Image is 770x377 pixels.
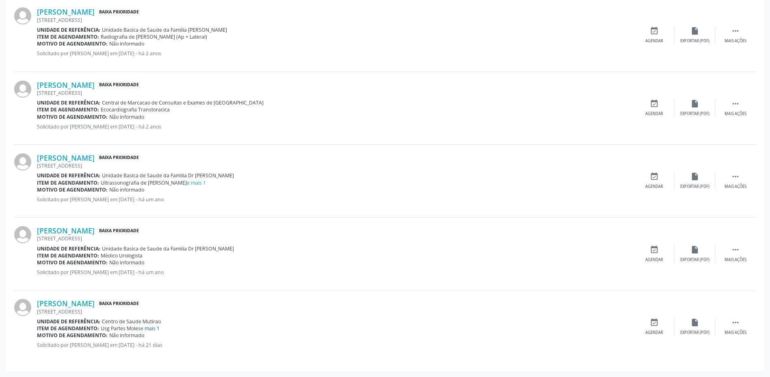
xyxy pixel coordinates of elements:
p: Solicitado por [PERSON_NAME] em [DATE] - há 21 dias [37,342,634,349]
span: Radiografia de [PERSON_NAME] (Ap + Lateral) [101,33,207,40]
p: Solicitado por [PERSON_NAME] em [DATE] - há um ano [37,196,634,203]
span: Não informado [109,259,144,266]
div: Mais ações [725,257,746,263]
span: Não informado [109,113,144,120]
span: Central de Marcacao de Consultas e Exames de [GEOGRAPHIC_DATA] [102,99,264,106]
span: Baixa Prioridade [97,227,141,235]
a: [PERSON_NAME] [37,81,95,89]
b: Item de agendamento: [37,179,99,186]
span: Ecocardiografia Transtoracica [101,106,170,113]
div: [STREET_ADDRESS] [37,89,634,96]
img: img [14,299,31,316]
div: Agendar [645,111,663,117]
b: Item de agendamento: [37,33,99,40]
i:  [731,172,740,181]
div: Exportar (PDF) [680,111,709,117]
div: Mais ações [725,330,746,336]
img: img [14,153,31,170]
a: [PERSON_NAME] [37,153,95,162]
b: Item de agendamento: [37,106,99,113]
span: Não informado [109,40,144,47]
span: Baixa Prioridade [97,154,141,162]
i: event_available [650,99,659,108]
i:  [731,99,740,108]
i: event_available [650,172,659,181]
p: Solicitado por [PERSON_NAME] em [DATE] - há um ano [37,269,634,276]
i:  [731,26,740,35]
img: img [14,226,31,243]
b: Motivo de agendamento: [37,332,108,339]
img: img [14,81,31,98]
a: [PERSON_NAME] [37,226,95,235]
a: e mais 1 [187,179,206,186]
span: Usg Partes Moles [101,325,160,332]
b: Unidade de referência: [37,318,100,325]
div: Agendar [645,330,663,336]
span: Unidade Basica de Saude da Familia Dr [PERSON_NAME] [102,245,234,252]
div: [STREET_ADDRESS] [37,17,634,24]
b: Motivo de agendamento: [37,259,108,266]
b: Motivo de agendamento: [37,186,108,193]
span: Não informado [109,186,144,193]
div: Exportar (PDF) [680,38,709,44]
div: Mais ações [725,111,746,117]
div: Agendar [645,38,663,44]
span: Não informado [109,332,144,339]
span: Unidade Basica de Saude da Familia [PERSON_NAME] [102,26,227,33]
b: Item de agendamento: [37,252,99,259]
span: Baixa Prioridade [97,81,141,89]
b: Item de agendamento: [37,325,99,332]
div: [STREET_ADDRESS] [37,308,634,315]
i:  [731,318,740,327]
a: e mais 1 [141,325,160,332]
span: Baixa Prioridade [97,299,141,308]
b: Unidade de referência: [37,172,100,179]
span: Ultrassonografia de [PERSON_NAME] [101,179,206,186]
div: Exportar (PDF) [680,257,709,263]
img: img [14,7,31,24]
b: Unidade de referência: [37,99,100,106]
p: Solicitado por [PERSON_NAME] em [DATE] - há 2 anos [37,50,634,57]
span: Baixa Prioridade [97,8,141,16]
a: [PERSON_NAME] [37,299,95,308]
i: insert_drive_file [690,99,699,108]
div: Exportar (PDF) [680,330,709,336]
p: Solicitado por [PERSON_NAME] em [DATE] - há 2 anos [37,123,634,130]
i: event_available [650,245,659,254]
span: Médico Urologista [101,252,143,259]
a: [PERSON_NAME] [37,7,95,16]
div: [STREET_ADDRESS] [37,235,634,242]
span: Centro de Saude Mutirao [102,318,161,325]
div: Mais ações [725,38,746,44]
i: insert_drive_file [690,245,699,254]
div: Agendar [645,184,663,190]
i: event_available [650,26,659,35]
i: insert_drive_file [690,318,699,327]
div: [STREET_ADDRESS] [37,162,634,169]
i:  [731,245,740,254]
b: Motivo de agendamento: [37,113,108,120]
span: Unidade Basica de Saude da Familia Dr [PERSON_NAME] [102,172,234,179]
b: Unidade de referência: [37,245,100,252]
i: insert_drive_file [690,26,699,35]
b: Unidade de referência: [37,26,100,33]
b: Motivo de agendamento: [37,40,108,47]
div: Mais ações [725,184,746,190]
div: Agendar [645,257,663,263]
i: event_available [650,318,659,327]
i: insert_drive_file [690,172,699,181]
div: Exportar (PDF) [680,184,709,190]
